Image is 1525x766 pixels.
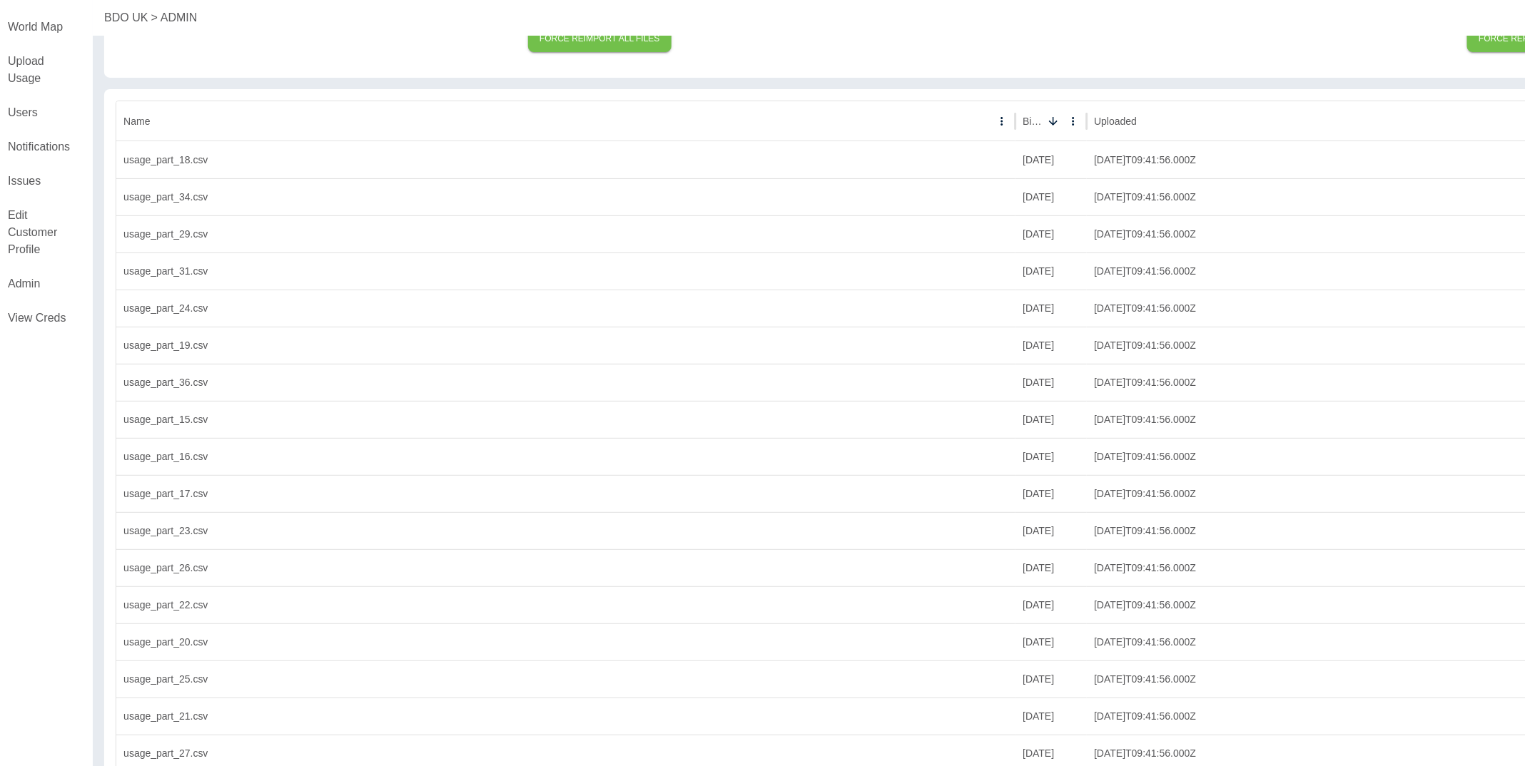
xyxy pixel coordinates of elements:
[1015,660,1087,698] div: 06/05/2025
[116,623,1015,660] div: usage_part_20.csv
[1023,116,1042,127] div: Billing Date
[104,9,148,26] a: BDO UK
[528,26,672,52] button: Force reimport all files
[116,364,1015,401] div: usage_part_36.csv
[1015,401,1087,438] div: 06/05/2025
[1015,327,1087,364] div: 06/05/2025
[116,475,1015,512] div: usage_part_17.csv
[123,116,150,127] div: Name
[116,698,1015,735] div: usage_part_21.csv
[1015,549,1087,586] div: 06/05/2025
[116,141,1015,178] div: usage_part_18.csv
[1015,438,1087,475] div: 06/05/2025
[1015,698,1087,735] div: 06/05/2025
[1015,512,1087,549] div: 06/05/2025
[116,512,1015,549] div: usage_part_23.csv
[116,660,1015,698] div: usage_part_25.csv
[116,327,1015,364] div: usage_part_19.csv
[8,138,70,155] h5: Notifications
[161,9,198,26] a: ADMIN
[992,111,1012,131] button: Name column menu
[151,9,158,26] p: >
[1015,475,1087,512] div: 06/05/2025
[8,104,70,121] h5: Users
[1015,623,1087,660] div: 06/05/2025
[116,215,1015,252] div: usage_part_29.csv
[1015,290,1087,327] div: 06/05/2025
[1015,586,1087,623] div: 06/05/2025
[8,310,70,327] h5: View Creds
[1094,116,1137,127] div: Uploaded
[8,19,70,36] h5: World Map
[116,178,1015,215] div: usage_part_34.csv
[116,586,1015,623] div: usage_part_22.csv
[116,549,1015,586] div: usage_part_26.csv
[1063,111,1083,131] button: Billing Date column menu
[116,401,1015,438] div: usage_part_15.csv
[116,438,1015,475] div: usage_part_16.csv
[1015,252,1087,290] div: 06/05/2025
[116,290,1015,327] div: usage_part_24.csv
[8,275,70,292] h5: Admin
[1015,364,1087,401] div: 06/05/2025
[8,53,70,87] h5: Upload Usage
[116,252,1015,290] div: usage_part_31.csv
[1043,111,1063,131] button: Sort
[1015,141,1087,178] div: 06/05/2025
[8,173,70,190] h5: Issues
[8,207,70,258] h5: Edit Customer Profile
[1015,215,1087,252] div: 06/05/2025
[1015,178,1087,215] div: 06/05/2025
